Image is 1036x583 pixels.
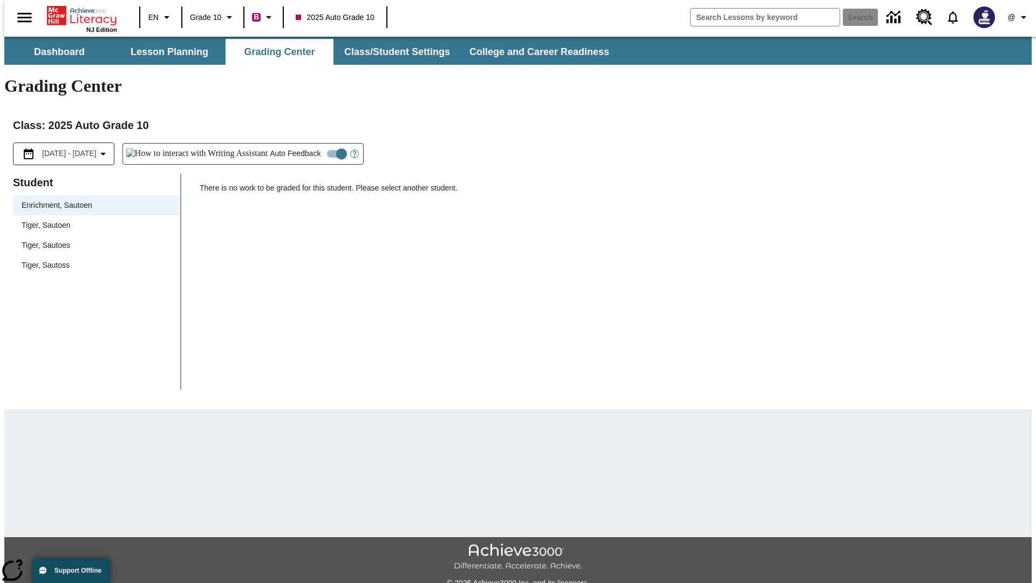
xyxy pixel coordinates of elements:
[5,39,113,65] button: Dashboard
[336,39,459,65] button: Class/Student Settings
[13,117,1023,134] h2: Class : 2025 Auto Grade 10
[47,4,117,33] div: Home
[296,12,374,23] span: 2025 Auto Grade 10
[13,235,180,255] div: Tiger, Sautoes
[270,148,321,159] span: Auto Feedback
[9,2,40,33] button: Open side menu
[54,567,101,574] span: Support Offline
[461,39,618,65] button: College and Career Readiness
[148,12,159,23] span: EN
[4,37,1032,65] div: SubNavbar
[880,3,910,32] a: Data Center
[42,148,97,159] span: [DATE] - [DATE]
[22,200,172,211] span: Enrichment, Sautoen
[939,3,967,31] a: Notifications
[18,147,110,160] button: Select the date range menu item
[13,195,180,215] div: Enrichment, Sautoen
[126,148,268,159] img: How to interact with Writing Assistant
[4,76,1032,96] h1: Grading Center
[86,26,117,33] span: NJ Edition
[47,5,117,26] a: Home
[190,12,221,23] span: Grade 10
[1007,12,1015,23] span: @
[1001,8,1036,27] button: Profile/Settings
[248,8,280,27] button: Boost Class color is violet red. Change class color
[115,39,223,65] button: Lesson Planning
[254,10,259,24] span: B
[691,9,840,26] input: search field
[22,240,172,251] span: Tiger, Sautoes
[186,8,240,27] button: Grade: Grade 10, Select a grade
[973,6,995,28] img: Avatar
[4,39,619,65] div: SubNavbar
[200,182,1023,202] p: There is no work to be graded for this student. Please select another student.
[967,3,1001,31] button: Select a new avatar
[32,558,110,583] button: Support Offline
[144,8,178,27] button: Language: EN, Select a language
[13,255,180,275] div: Tiger, Sautoss
[910,3,939,32] a: Resource Center, Will open in new tab
[454,544,582,571] img: Achieve3000 Differentiate Accelerate Achieve
[22,220,172,231] span: Tiger, Sautoen
[346,144,363,164] button: Open Help for Writing Assistant
[13,174,180,191] p: Student
[226,39,333,65] button: Grading Center
[22,260,172,271] span: Tiger, Sautoss
[13,215,180,235] div: Tiger, Sautoen
[97,147,110,160] svg: Collapse Date Range Filter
